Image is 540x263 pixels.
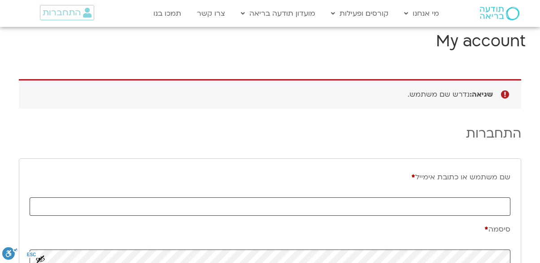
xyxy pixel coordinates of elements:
a: צרו קשר [192,5,230,22]
a: התחברות [40,5,94,20]
h2: התחברות [19,125,521,142]
a: מי אנחנו [400,5,444,22]
a: מועדון תודעה בריאה [236,5,320,22]
a: תמכו בנו [149,5,186,22]
strong: שגיאה: [470,89,493,99]
label: שם משתמש או כתובת אימייל [30,169,510,185]
h1: My account [14,31,526,52]
li: נדרש שם משתמש. [35,89,493,101]
img: תודעה בריאה [480,7,519,20]
a: קורסים ופעילות [327,5,393,22]
span: התחברות [43,8,81,18]
label: סיסמה [30,221,510,237]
